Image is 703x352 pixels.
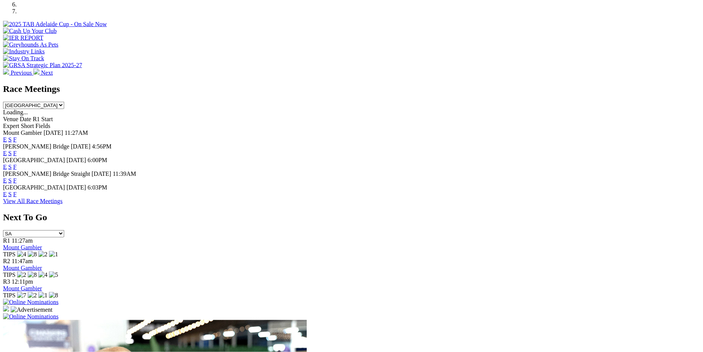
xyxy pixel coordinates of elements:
h2: Next To Go [3,212,700,223]
span: Expert [3,123,19,129]
img: 2025 TAB Adelaide Cup - On Sale Now [3,21,107,28]
span: R2 [3,258,10,264]
span: R3 [3,278,10,285]
span: 12:11pm [12,278,33,285]
span: [GEOGRAPHIC_DATA] [3,184,65,191]
span: [DATE] [44,129,63,136]
span: Mount Gambier [3,129,42,136]
img: 4 [38,271,47,278]
span: Previous [11,69,32,76]
span: Loading... [3,109,28,115]
span: 11:39AM [113,170,136,177]
a: S [8,150,12,156]
img: 2 [17,271,26,278]
span: [DATE] [71,143,91,150]
span: Fields [35,123,50,129]
img: chevron-right-pager-white.svg [33,69,39,75]
a: S [8,177,12,184]
img: chevron-left-pager-white.svg [3,69,9,75]
span: Short [21,123,34,129]
a: F [13,191,17,197]
span: 11:27am [12,237,33,244]
img: GRSA Strategic Plan 2025-27 [3,62,82,69]
img: IER REPORT [3,35,43,41]
img: Industry Links [3,48,45,55]
a: F [13,177,17,184]
img: 5 [49,271,58,278]
img: Stay On Track [3,55,44,62]
a: S [8,191,12,197]
a: F [13,136,17,143]
a: View All Race Meetings [3,198,63,204]
a: Mount Gambier [3,244,42,251]
a: E [3,150,7,156]
span: TIPS [3,271,16,278]
a: Previous [3,69,33,76]
img: 8 [28,251,37,258]
span: 11:47am [12,258,33,264]
span: 4:56PM [92,143,112,150]
span: R1 [3,237,10,244]
span: [DATE] [66,184,86,191]
span: TIPS [3,292,16,298]
span: 6:03PM [88,184,107,191]
img: 8 [49,292,58,299]
span: [DATE] [91,170,111,177]
a: E [3,136,7,143]
a: E [3,164,7,170]
img: 7 [17,292,26,299]
span: [PERSON_NAME] Bridge [3,143,69,150]
a: E [3,191,7,197]
a: Mount Gambier [3,265,42,271]
img: Advertisement [11,306,52,313]
img: Online Nominations [3,299,58,306]
img: 2 [38,251,47,258]
span: R1 Start [33,116,53,122]
a: F [13,150,17,156]
span: [GEOGRAPHIC_DATA] [3,157,65,163]
span: TIPS [3,251,16,257]
img: Cash Up Your Club [3,28,57,35]
a: F [13,164,17,170]
img: 1 [49,251,58,258]
span: [DATE] [66,157,86,163]
h2: Race Meetings [3,84,700,94]
img: 15187_Greyhounds_GreysPlayCentral_Resize_SA_WebsiteBanner_300x115_2025.jpg [3,306,9,312]
span: 11:27AM [65,129,88,136]
img: 2 [28,292,37,299]
a: Mount Gambier [3,285,42,292]
span: 6:00PM [88,157,107,163]
a: Next [33,69,53,76]
img: Online Nominations [3,313,58,320]
span: Venue [3,116,18,122]
img: Greyhounds As Pets [3,41,58,48]
a: S [8,164,12,170]
a: E [3,177,7,184]
img: 4 [17,251,26,258]
a: S [8,136,12,143]
img: 8 [28,271,37,278]
span: Date [20,116,31,122]
span: Next [41,69,53,76]
img: 1 [38,292,47,299]
span: [PERSON_NAME] Bridge Straight [3,170,90,177]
